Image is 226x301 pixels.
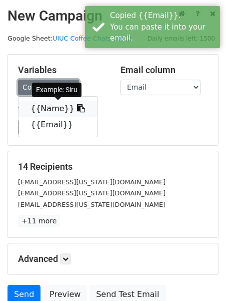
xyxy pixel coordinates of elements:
[32,83,81,97] div: Example: Siru
[18,117,97,133] a: {{Email}}
[7,8,218,25] h2: New Campaign
[120,65,208,76] h5: Email column
[18,253,208,264] h5: Advanced
[18,65,105,76] h5: Variables
[18,201,165,208] small: [EMAIL_ADDRESS][US_STATE][DOMAIN_NAME]
[18,161,208,172] h5: 14 Recipients
[18,80,79,95] a: Copy/paste...
[52,35,131,42] a: UIUC Coffee Chats 10/12
[18,215,60,227] a: +11 more
[18,101,97,117] a: {{Name}}
[7,35,131,42] small: Google Sheet:
[176,253,226,301] iframe: Chat Widget
[18,189,165,197] small: [EMAIL_ADDRESS][US_STATE][DOMAIN_NAME]
[110,10,216,44] div: Copied {{Email}}. You can paste it into your email.
[18,178,165,186] small: [EMAIL_ADDRESS][US_STATE][DOMAIN_NAME]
